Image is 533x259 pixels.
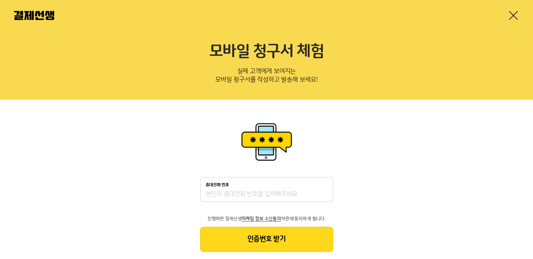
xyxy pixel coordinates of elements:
p: 실제 고객에게 보여지는 모바일 청구서를 작성하고 발송해 보세요! [14,65,519,88]
button: 인증번호 받기 [200,227,333,252]
input: 휴대전화 번호 [206,190,328,199]
img: 휴대폰인증 이미지 [239,121,295,163]
p: 휴대전화 번호 [206,182,229,187]
p: 진행하면 결제선생 약관에 동의하게 됩니다. [200,216,333,221]
h2: 모바일 청구서 체험 [14,42,519,61]
span: 마케팅 정보 수신동의 [242,216,281,221]
img: 결제선생 [14,11,54,20]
